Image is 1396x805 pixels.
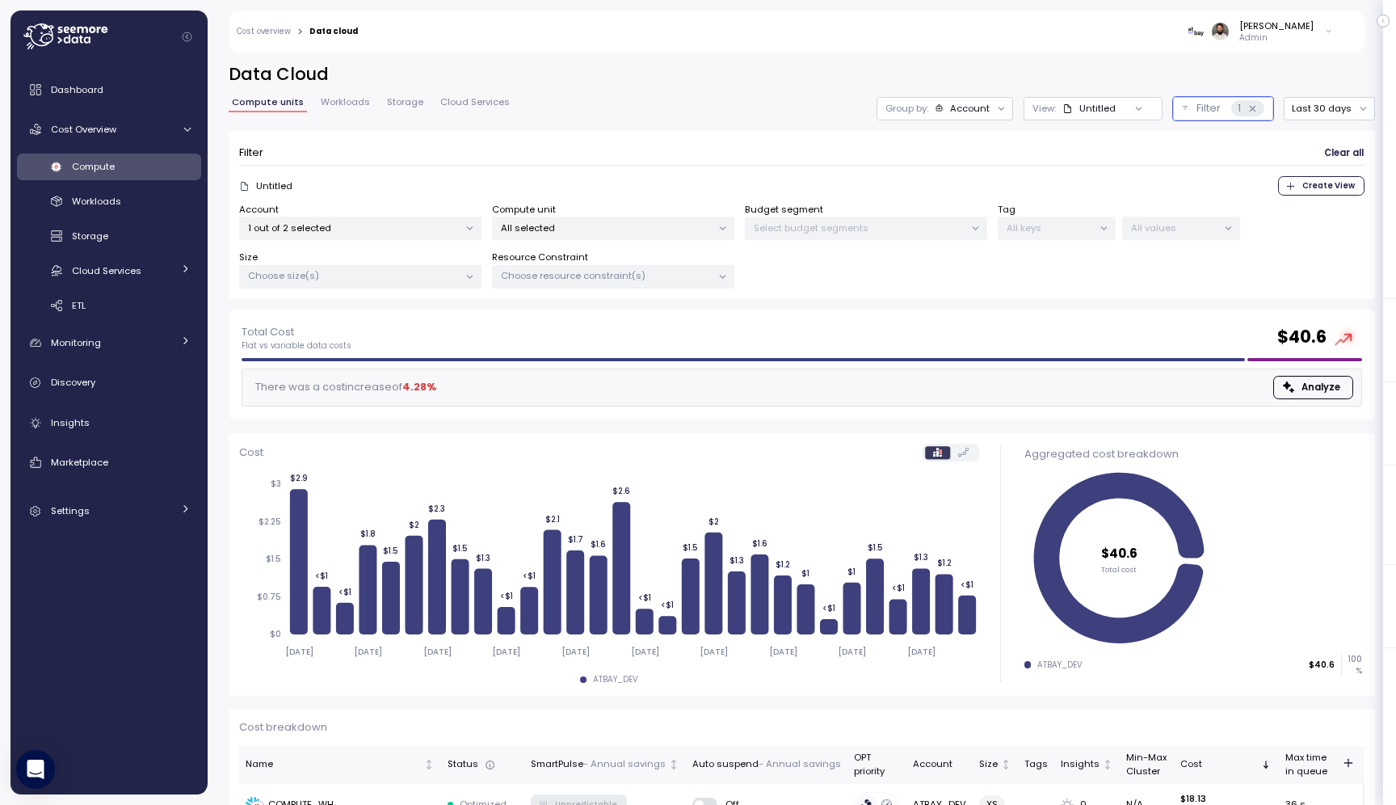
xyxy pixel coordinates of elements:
tspan: $1.6 [752,538,767,549]
div: OPT priority [854,751,899,779]
div: [PERSON_NAME] [1239,19,1314,32]
div: Insights [1061,757,1100,772]
p: 100 % [1342,654,1361,676]
span: Discovery [51,376,95,389]
tspan: [DATE] [907,647,936,657]
span: Compute units [232,98,304,107]
a: Settings [17,495,201,528]
p: $40.6 [1309,660,1335,671]
img: ACg8ocLskjvUhBDgxtSFCRx4ztb74ewwa1VrVEuDBD_Ho1mrTsQB-QE=s96-c [1212,23,1229,40]
tspan: [DATE] [561,647,590,657]
tspan: $1.7 [567,534,582,545]
a: Marketplace [17,446,201,478]
a: Compute [17,154,201,180]
tspan: <$1 [822,603,835,613]
div: Sorted descending [1260,759,1272,770]
tspan: $0.75 [257,592,281,602]
div: ATBAY_DEV [1037,660,1083,671]
div: SmartPulse [531,757,666,772]
p: 1 [1238,100,1241,116]
span: Workloads [321,98,370,107]
div: Size [979,757,998,772]
tspan: $1.5 [266,554,281,565]
p: Filter [1196,100,1221,116]
tspan: $2.3 [428,504,445,514]
p: Choose size(s) [248,269,459,282]
tspan: $2.6 [612,487,630,497]
a: Workloads [17,188,201,215]
th: SizeNot sorted [973,746,1018,784]
tspan: <$1 [661,601,674,611]
tspan: $40.6 [1101,545,1137,562]
button: Filter1 [1173,97,1273,120]
div: Open Intercom Messenger [16,750,55,789]
p: Filter [239,145,263,161]
label: Account [239,203,279,217]
tspan: <$1 [523,571,536,582]
tspan: $1.2 [936,558,951,569]
div: Account [950,102,990,115]
tspan: $1.3 [914,553,928,563]
tspan: $2.9 [290,474,308,484]
label: Resource Constraint [492,251,588,265]
img: 676124322ce2d31a078e3b71.PNG [1188,23,1205,40]
tspan: $1.5 [452,543,468,554]
div: Auto suspend [692,757,841,772]
div: 4.28 % [402,379,436,395]
p: 1 out of 2 selected [248,221,459,234]
tspan: [DATE] [354,647,382,657]
tspan: $2 [409,520,419,530]
span: Create View [1302,177,1355,195]
a: Dashboard [17,74,201,106]
tspan: $2.25 [259,516,281,527]
button: Last 30 days [1284,97,1375,120]
div: Data cloud [309,27,358,36]
p: Admin [1239,32,1314,44]
div: Not sorted [1000,759,1011,770]
button: Collapse navigation [177,31,197,43]
a: Cost Overview [17,113,201,145]
span: Analyze [1301,377,1340,398]
label: Compute unit [492,203,556,217]
span: Cloud Services [72,264,141,277]
label: Size [239,251,258,265]
th: NameNot sorted [239,746,441,784]
tspan: $1.3 [730,555,744,566]
h2: $ 40.6 [1277,326,1327,349]
a: Insights [17,407,201,439]
tspan: [DATE] [492,647,520,657]
th: Max timein queueNot sorted [1279,746,1364,784]
tspan: $1.5 [383,546,398,556]
tspan: <$1 [638,593,651,604]
div: Cost [1180,757,1259,772]
tspan: <$1 [961,580,973,590]
span: Storage [387,98,423,107]
tspan: $2 [709,516,719,527]
tspan: $1.6 [591,540,606,550]
span: Workloads [72,195,121,208]
tspan: $1.3 [476,553,490,563]
div: Aggregated cost breakdown [1024,446,1362,462]
tspan: [DATE] [838,647,866,657]
span: Marketplace [51,456,108,469]
span: Cloud Services [440,98,510,107]
tspan: $1 [847,567,856,577]
label: Budget segment [745,203,823,217]
a: Cloud Services [17,257,201,284]
span: Monitoring [51,336,101,349]
div: Not sorted [668,759,679,770]
tspan: [DATE] [630,647,658,657]
th: InsightsNot sorted [1054,746,1120,784]
tspan: [DATE] [769,647,797,657]
button: Analyze [1273,376,1353,399]
tspan: $2.1 [545,514,559,525]
p: $ 18.13 [1180,792,1272,805]
span: Settings [51,504,90,517]
p: Untitled [256,179,292,192]
span: ETL [72,299,86,312]
a: Monitoring [17,327,201,359]
p: Group by: [885,102,928,115]
div: Not sorted [423,759,435,770]
tspan: $3 [271,479,281,490]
